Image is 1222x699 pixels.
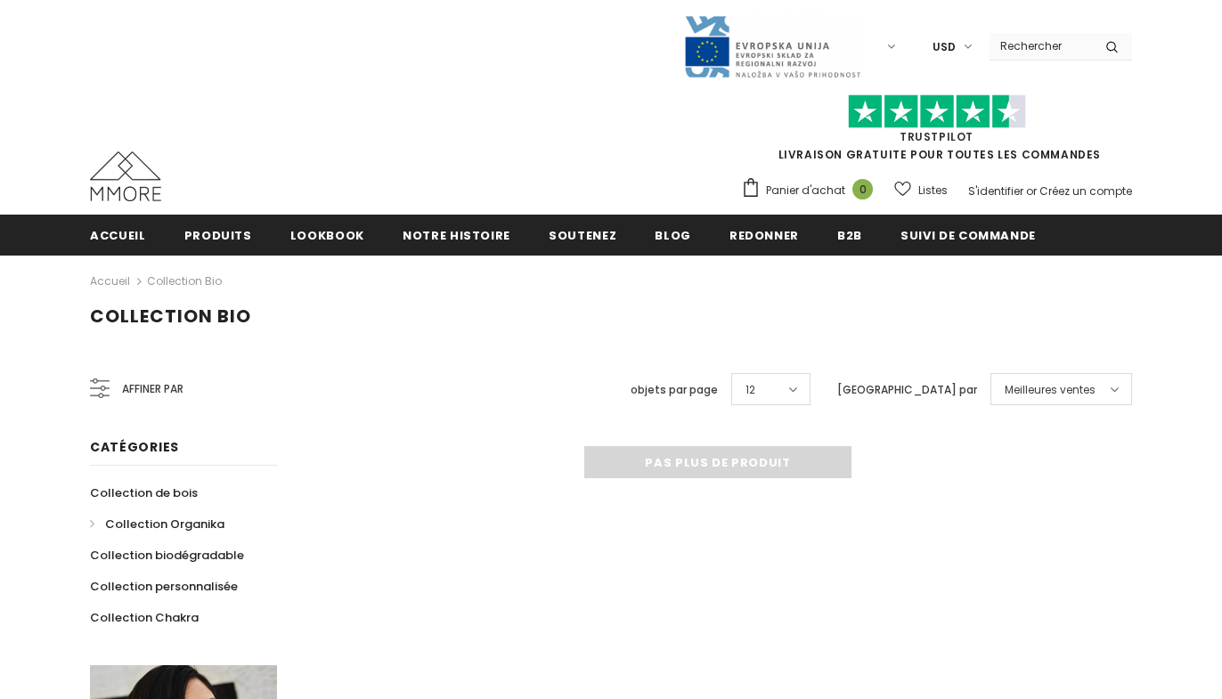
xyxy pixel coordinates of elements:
[900,227,1036,244] span: Suivi de commande
[1039,183,1132,199] a: Créez un compte
[403,227,510,244] span: Notre histoire
[1026,183,1037,199] span: or
[290,227,364,244] span: Lookbook
[729,227,799,244] span: Redonner
[900,215,1036,255] a: Suivi de commande
[1005,381,1096,399] span: Meilleures ventes
[90,547,244,564] span: Collection biodégradable
[90,304,251,329] span: Collection Bio
[837,227,862,244] span: B2B
[90,609,199,626] span: Collection Chakra
[655,227,691,244] span: Blog
[837,381,977,399] label: [GEOGRAPHIC_DATA] par
[122,379,183,399] span: Affiner par
[105,516,224,532] span: Collection Organika
[655,215,691,255] a: Blog
[741,102,1132,162] span: LIVRAISON GRATUITE POUR TOUTES LES COMMANDES
[683,14,861,79] img: Javni Razpis
[918,182,948,199] span: Listes
[900,129,974,144] a: TrustPilot
[90,227,146,244] span: Accueil
[549,227,616,244] span: soutenez
[90,271,130,292] a: Accueil
[990,33,1092,59] input: Search Site
[90,571,238,602] a: Collection personnalisée
[837,215,862,255] a: B2B
[766,182,845,199] span: Panier d'achat
[683,38,861,53] a: Javni Razpis
[90,540,244,571] a: Collection biodégradable
[184,227,252,244] span: Produits
[894,175,948,206] a: Listes
[90,484,198,501] span: Collection de bois
[290,215,364,255] a: Lookbook
[968,183,1023,199] a: S'identifier
[184,215,252,255] a: Produits
[90,578,238,595] span: Collection personnalisée
[933,38,956,56] span: USD
[90,477,198,508] a: Collection de bois
[147,273,222,289] a: Collection Bio
[403,215,510,255] a: Notre histoire
[549,215,616,255] a: soutenez
[741,177,882,204] a: Panier d'achat 0
[729,215,799,255] a: Redonner
[90,602,199,633] a: Collection Chakra
[848,94,1026,129] img: Faites confiance aux étoiles pilotes
[852,179,873,199] span: 0
[90,508,224,540] a: Collection Organika
[90,215,146,255] a: Accueil
[745,381,755,399] span: 12
[90,438,179,456] span: Catégories
[90,151,161,201] img: Cas MMORE
[631,381,718,399] label: objets par page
